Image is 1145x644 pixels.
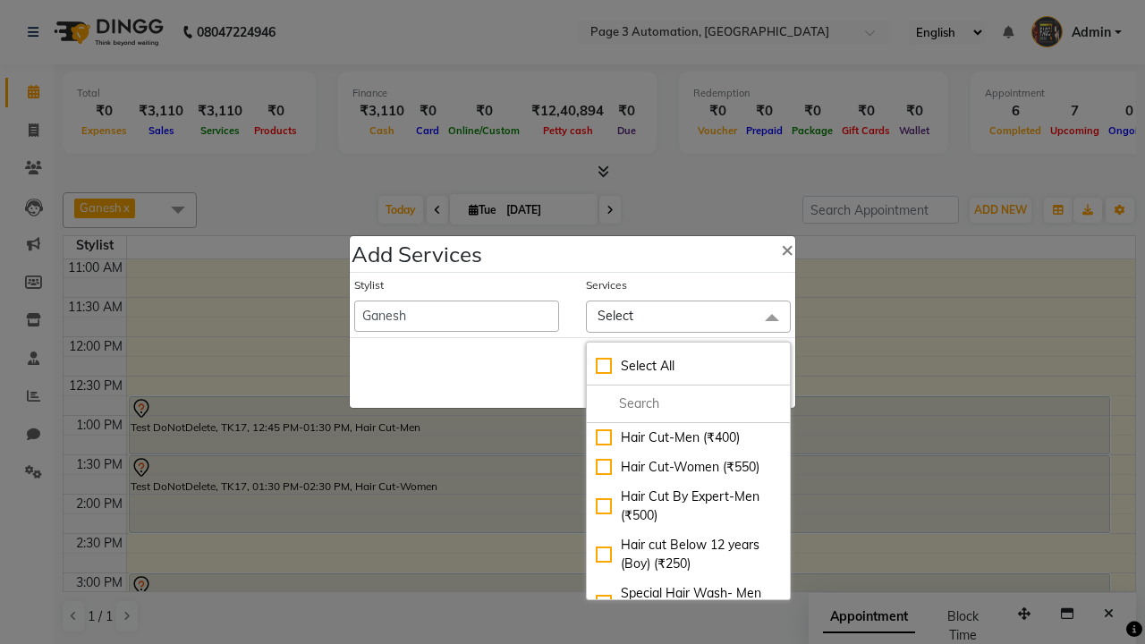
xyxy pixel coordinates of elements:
label: Stylist [354,277,384,293]
label: Services [586,277,627,293]
div: Select All [596,357,781,376]
span: × [781,235,793,262]
div: Special Hair Wash- Men (₹500) [596,584,781,622]
input: multiselect-search [596,394,781,413]
div: Hair Cut-Women (₹550) [596,458,781,477]
div: Hair Cut-Men (₹400) [596,428,781,447]
div: Hair cut Below 12 years (Boy) (₹250) [596,536,781,573]
button: Close [767,224,808,274]
h4: Add Services [352,238,482,270]
div: Hair Cut By Expert-Men (₹500) [596,487,781,525]
span: Select [598,308,633,324]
